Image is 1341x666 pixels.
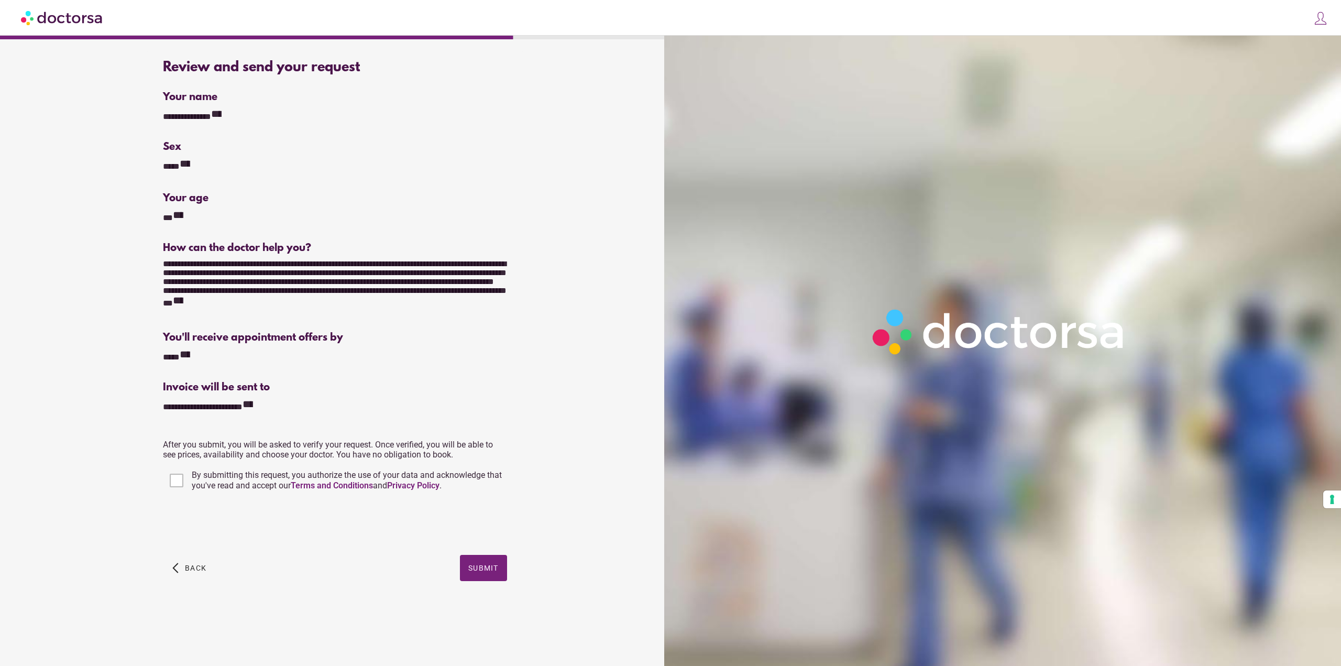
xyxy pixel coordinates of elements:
[163,381,507,394] div: Invoice will be sent to
[192,470,502,490] span: By submitting this request, you authorize the use of your data and acknowledge that you've read a...
[163,91,507,103] div: Your name
[163,60,507,75] div: Review and send your request
[168,555,211,581] button: arrow_back_ios Back
[185,564,206,572] span: Back
[163,504,322,544] iframe: reCAPTCHA
[163,192,333,204] div: Your age
[468,564,499,572] span: Submit
[1323,490,1341,508] button: Your consent preferences for tracking technologies
[163,440,507,460] p: After you submit, you will be asked to verify your request. Once verified, you will be able to se...
[163,242,507,254] div: How can the doctor help you?
[291,481,373,490] a: Terms and Conditions
[460,555,507,581] button: Submit
[21,6,104,29] img: Doctorsa.com
[1313,11,1328,26] img: icons8-customer-100.png
[163,332,507,344] div: You'll receive appointment offers by
[387,481,439,490] a: Privacy Policy
[865,302,1134,362] img: Logo-Doctorsa-trans-White-partial-flat.png
[163,141,507,153] div: Sex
